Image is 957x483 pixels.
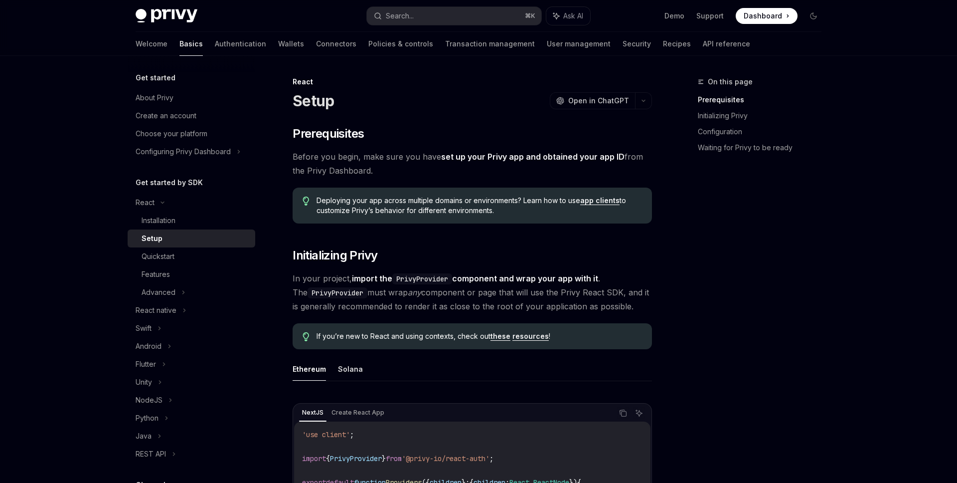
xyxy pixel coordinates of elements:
a: Choose your platform [128,125,255,143]
button: Open in ChatGPT [550,92,635,109]
button: Copy the contents from the code block [617,407,630,420]
div: Python [136,412,159,424]
div: Setup [142,233,162,244]
a: Policies & controls [368,32,433,56]
a: Wallets [278,32,304,56]
div: Installation [142,215,175,227]
span: Initializing Privy [293,247,377,263]
span: Prerequisites [293,126,364,142]
a: API reference [703,32,750,56]
div: NodeJS [136,394,162,406]
strong: import the component and wrap your app with it [352,273,598,283]
div: NextJS [299,407,326,419]
a: Recipes [663,32,691,56]
div: Configuring Privy Dashboard [136,146,231,158]
div: Choose your platform [136,128,207,140]
div: Swift [136,322,152,334]
code: PrivyProvider [392,273,452,284]
svg: Tip [303,197,310,206]
a: Basics [179,32,203,56]
div: Features [142,268,170,280]
a: User management [547,32,611,56]
em: any [408,287,421,297]
div: Create an account [136,110,196,122]
span: { [326,454,330,463]
button: Ask AI [633,407,645,420]
a: Quickstart [128,247,255,265]
button: Toggle dark mode [805,8,821,24]
div: About Privy [136,92,173,104]
span: import [302,454,326,463]
button: Search...⌘K [367,7,541,25]
div: Android [136,340,161,352]
span: Before you begin, make sure you have from the Privy Dashboard. [293,150,652,178]
h1: Setup [293,92,334,110]
h5: Get started by SDK [136,177,203,189]
a: app clients [580,196,620,205]
a: Support [696,11,724,21]
a: set up your Privy app and obtained your app ID [441,152,625,162]
div: Quickstart [142,250,174,262]
a: Setup [128,230,255,247]
span: ; [350,430,354,439]
a: Create an account [128,107,255,125]
a: Features [128,265,255,283]
span: Deploying your app across multiple domains or environments? Learn how to use to customize Privy’s... [317,196,642,216]
a: Demo [664,11,684,21]
a: Configuration [698,124,829,140]
a: Authentication [215,32,266,56]
div: Unity [136,376,152,388]
button: Ethereum [293,357,326,381]
a: Installation [128,212,255,230]
div: REST API [136,448,166,460]
svg: Tip [303,332,310,341]
a: resources [512,332,549,341]
div: Java [136,430,152,442]
span: Dashboard [744,11,782,21]
a: About Privy [128,89,255,107]
span: If you’re new to React and using contexts, check out ! [317,331,642,341]
h5: Get started [136,72,175,84]
button: Solana [338,357,363,381]
span: In your project, . The must wrap component or page that will use the Privy React SDK, and it is g... [293,271,652,313]
code: PrivyProvider [308,287,367,298]
div: Search... [386,10,414,22]
div: React native [136,304,176,316]
a: Transaction management [445,32,535,56]
a: these [490,332,510,341]
span: '@privy-io/react-auth' [402,454,489,463]
div: Flutter [136,358,156,370]
span: ; [489,454,493,463]
a: Prerequisites [698,92,829,108]
a: Security [623,32,651,56]
a: Initializing Privy [698,108,829,124]
span: PrivyProvider [330,454,382,463]
span: Open in ChatGPT [568,96,629,106]
button: Ask AI [546,7,590,25]
a: Connectors [316,32,356,56]
div: React [293,77,652,87]
span: 'use client' [302,430,350,439]
span: from [386,454,402,463]
a: Dashboard [736,8,797,24]
span: On this page [708,76,753,88]
span: Ask AI [563,11,583,21]
div: Create React App [328,407,387,419]
span: ⌘ K [525,12,535,20]
div: Advanced [142,286,175,298]
a: Waiting for Privy to be ready [698,140,829,156]
a: Welcome [136,32,167,56]
img: dark logo [136,9,197,23]
span: } [382,454,386,463]
div: React [136,197,155,209]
